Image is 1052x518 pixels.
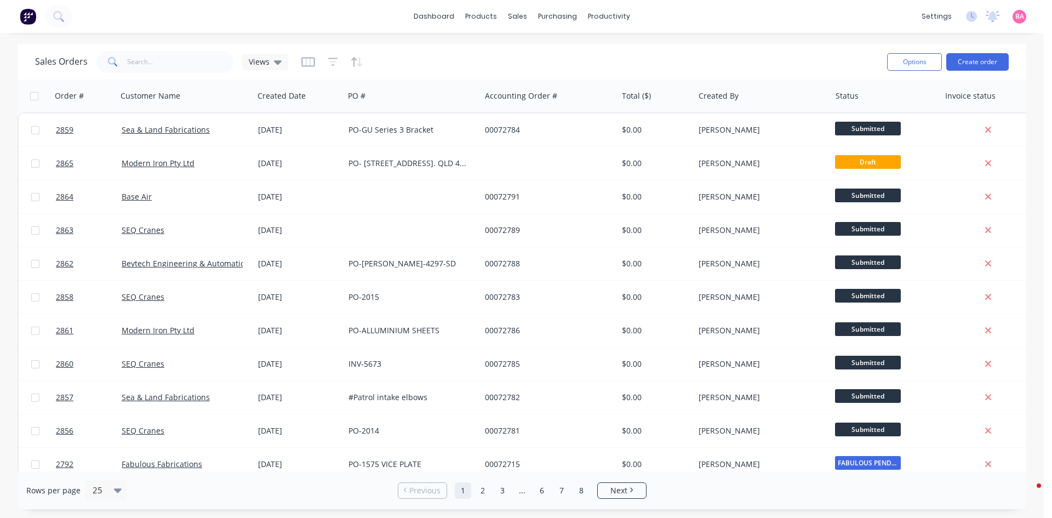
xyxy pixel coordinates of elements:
[56,292,73,303] span: 2858
[393,482,651,499] ul: Pagination
[1015,481,1041,507] iframe: Intercom live chat
[398,485,447,496] a: Previous page
[460,8,502,25] div: products
[485,225,607,236] div: 00072789
[485,90,557,101] div: Accounting Order #
[409,485,441,496] span: Previous
[122,358,164,369] a: SEQ Cranes
[887,53,942,71] button: Options
[56,124,73,135] span: 2859
[699,292,820,303] div: [PERSON_NAME]
[56,392,73,403] span: 2857
[56,247,122,280] a: 2862
[348,292,470,303] div: PO-2015
[249,56,270,67] span: Views
[122,392,210,402] a: Sea & Land Fabrications
[835,356,901,369] span: Submitted
[485,124,607,135] div: 00072784
[835,122,901,135] span: Submitted
[835,389,901,403] span: Submitted
[622,225,686,236] div: $0.00
[122,325,195,335] a: Modern Iron Pty Ltd
[553,482,570,499] a: Page 7
[348,158,470,169] div: PO- [STREET_ADDRESS]. QLD 4171.
[122,292,164,302] a: SEQ Cranes
[122,225,164,235] a: SEQ Cranes
[610,485,627,496] span: Next
[258,258,340,269] div: [DATE]
[56,358,73,369] span: 2860
[835,322,901,336] span: Submitted
[348,425,470,436] div: PO-2014
[622,459,686,470] div: $0.00
[699,358,820,369] div: [PERSON_NAME]
[836,90,859,101] div: Status
[699,225,820,236] div: [PERSON_NAME]
[573,482,590,499] a: Page 8
[127,51,234,73] input: Search...
[622,325,686,336] div: $0.00
[835,456,901,470] span: FABULOUS PENDIN...
[258,158,340,169] div: [DATE]
[533,8,582,25] div: purchasing
[835,222,901,236] span: Submitted
[622,90,651,101] div: Total ($)
[56,214,122,247] a: 2863
[485,258,607,269] div: 00072788
[835,189,901,202] span: Submitted
[258,90,306,101] div: Created Date
[1015,12,1024,21] span: BA
[699,325,820,336] div: [PERSON_NAME]
[622,191,686,202] div: $0.00
[485,425,607,436] div: 00072781
[258,392,340,403] div: [DATE]
[56,158,73,169] span: 2865
[494,482,511,499] a: Page 3
[348,325,470,336] div: PO-ALLUMINIUM SHEETS
[258,124,340,135] div: [DATE]
[699,258,820,269] div: [PERSON_NAME]
[56,191,73,202] span: 2864
[622,358,686,369] div: $0.00
[598,485,646,496] a: Next page
[56,180,122,213] a: 2864
[56,425,73,436] span: 2856
[56,325,73,336] span: 2861
[56,414,122,447] a: 2856
[474,482,491,499] a: Page 2
[699,90,739,101] div: Created By
[122,191,152,202] a: Base Air
[582,8,636,25] div: productivity
[56,448,122,481] a: 2792
[348,392,470,403] div: #Patrol intake elbows
[348,258,470,269] div: PO-[PERSON_NAME]-4297-SD
[35,56,88,67] h1: Sales Orders
[485,392,607,403] div: 00072782
[55,90,84,101] div: Order #
[622,124,686,135] div: $0.00
[622,258,686,269] div: $0.00
[258,425,340,436] div: [DATE]
[258,191,340,202] div: [DATE]
[348,90,365,101] div: PO #
[534,482,550,499] a: Page 6
[258,325,340,336] div: [DATE]
[56,281,122,314] a: 2858
[348,358,470,369] div: INV-5673
[408,8,460,25] a: dashboard
[56,258,73,269] span: 2862
[622,392,686,403] div: $0.00
[699,191,820,202] div: [PERSON_NAME]
[502,8,533,25] div: sales
[122,425,164,436] a: SEQ Cranes
[485,292,607,303] div: 00072783
[699,124,820,135] div: [PERSON_NAME]
[56,225,73,236] span: 2863
[699,392,820,403] div: [PERSON_NAME]
[26,485,81,496] span: Rows per page
[56,113,122,146] a: 2859
[348,459,470,470] div: PO-1575 VICE PLATE
[121,90,180,101] div: Customer Name
[485,325,607,336] div: 00072786
[56,381,122,414] a: 2857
